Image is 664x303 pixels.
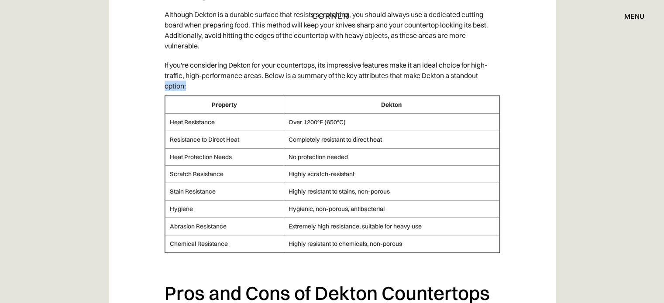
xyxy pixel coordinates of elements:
th: Property [165,96,284,113]
td: Over 1200°F (650°C) [284,113,499,131]
td: Hygienic, non-porous, antibacterial [284,201,499,218]
td: Highly resistant to stains, non-porous [284,183,499,201]
td: Highly scratch-resistant [284,166,499,183]
td: Chemical Resistance [165,235,284,253]
td: Stain Resistance [165,183,284,201]
td: Scratch Resistance [165,166,284,183]
td: Highly resistant to chemicals, non-porous [284,235,499,253]
div: menu [616,9,644,24]
div: menu [624,13,644,20]
td: No protection needed [284,148,499,166]
td: Completely resistant to direct heat [284,131,499,148]
th: Dekton [284,96,499,113]
td: Heat Protection Needs [165,148,284,166]
td: Abrasion Resistance [165,218,284,235]
p: ‍ [165,253,500,272]
a: home [309,10,354,22]
td: Hygiene [165,201,284,218]
td: Extremely high resistance, suitable for heavy use [284,218,499,235]
p: If you're considering Dekton for your countertops, its impressive features make it an ideal choic... [165,55,500,95]
td: Resistance to Direct Heat [165,131,284,148]
td: Heat Resistance [165,113,284,131]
